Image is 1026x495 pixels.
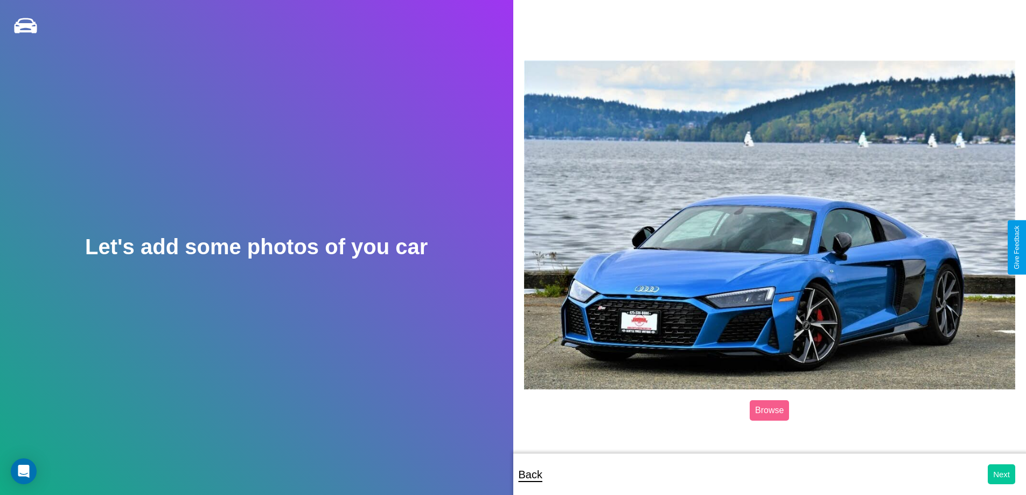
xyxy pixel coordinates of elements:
h2: Let's add some photos of you car [85,235,428,259]
img: posted [524,60,1016,390]
div: Give Feedback [1013,226,1021,269]
label: Browse [750,400,789,421]
p: Back [519,465,542,484]
div: Open Intercom Messenger [11,458,37,484]
button: Next [988,464,1015,484]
